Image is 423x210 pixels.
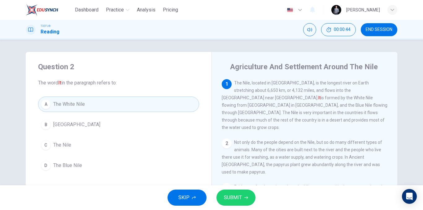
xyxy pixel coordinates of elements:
[53,162,82,169] span: The Blue Nile
[222,80,387,130] span: The Nile, located in [GEOGRAPHIC_DATA], is the longest river on Earth stretching about 6,650 km, ...
[222,79,232,89] div: 1
[38,62,199,72] h4: Question 2
[178,193,190,202] span: SKIP
[58,80,61,86] font: It
[137,6,155,14] span: Analysis
[163,6,178,14] span: Pricing
[222,139,232,148] div: 2
[41,28,59,36] h1: Reading
[41,24,50,28] span: TOEFL®
[38,158,199,173] button: DThe Blue Nile
[103,4,132,15] button: Practice
[222,140,382,174] span: Not only do the people depend on the Nile, but so do many different types of animals. Many of the...
[41,120,51,130] div: B
[38,79,199,87] span: The word in the paragraph refers to:
[224,193,242,202] span: SUBMIT
[38,96,199,112] button: AThe White Nile
[134,4,158,15] button: Analysis
[53,141,71,149] span: The Nile
[303,23,316,36] div: Mute
[38,137,199,153] button: CThe Nile
[53,101,85,108] span: The White Nile
[26,4,72,16] a: EduSynch logo
[160,4,181,15] button: Pricing
[402,189,417,204] div: Open Intercom Messenger
[53,121,100,128] span: [GEOGRAPHIC_DATA]
[168,190,207,206] button: SKIP
[72,4,101,15] button: Dashboard
[318,95,321,100] font: It
[346,6,380,14] div: [PERSON_NAME]
[321,23,356,36] div: Hide
[331,5,341,15] img: Profile picture
[75,6,98,14] span: Dashboard
[366,27,392,32] span: END SESSION
[41,99,51,109] div: A
[216,190,255,206] button: SUBMIT
[222,183,232,193] div: 3
[41,140,51,150] div: C
[106,6,124,14] span: Practice
[38,117,199,132] button: B[GEOGRAPHIC_DATA]
[361,23,397,36] button: END SESSION
[26,4,58,16] img: EduSynch logo
[41,161,51,170] div: D
[321,23,356,36] button: 00:00:44
[230,62,378,72] h4: Agriculture And Settlement Around The Nile
[334,27,351,32] span: 00:00:44
[286,8,294,12] img: en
